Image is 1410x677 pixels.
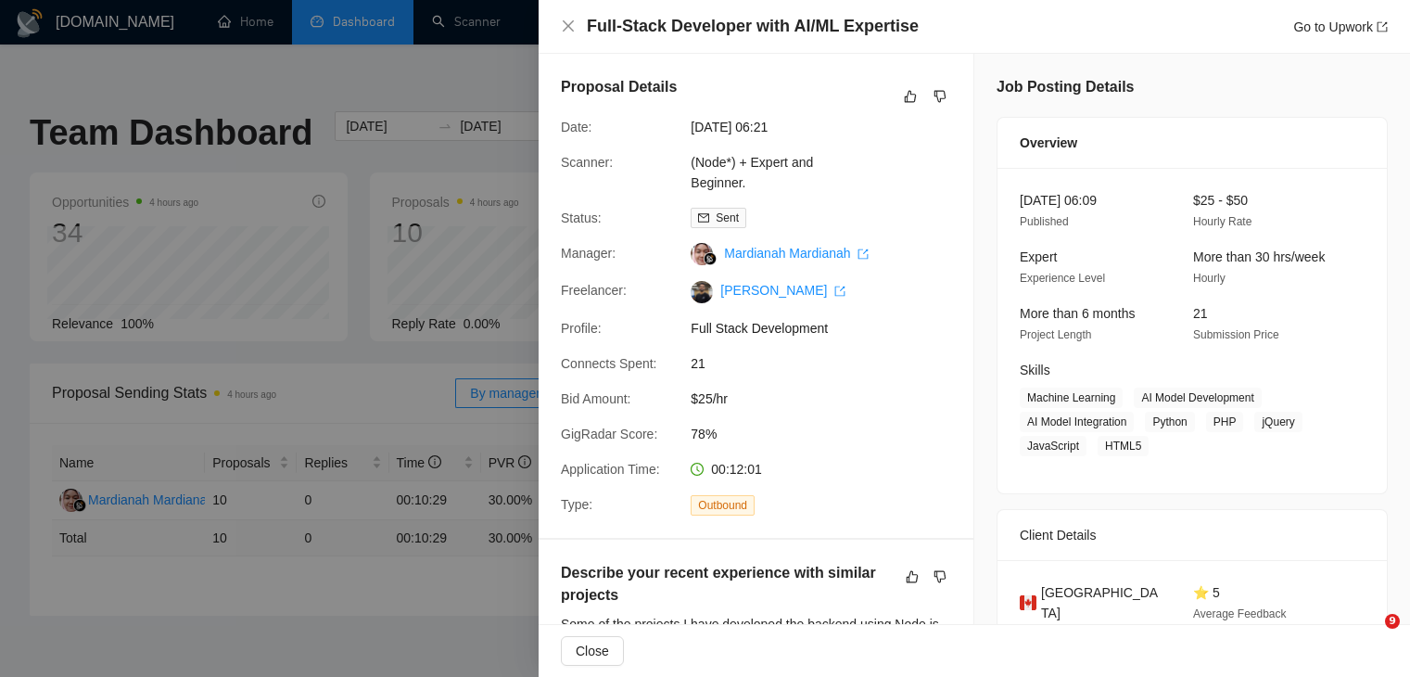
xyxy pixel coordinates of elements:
span: Status: [561,211,602,225]
span: HTML5 [1098,436,1149,456]
a: (Node*) + Expert and Beginner. [691,155,813,190]
h5: Describe your recent experience with similar projects [561,562,893,607]
span: Profile: [561,321,602,336]
span: dislike [934,569,946,584]
span: Bid Amount: [561,391,631,406]
span: Python [1145,412,1194,432]
span: Project Length [1020,328,1091,341]
span: Application Time: [561,462,660,477]
img: gigradar-bm.png [704,252,717,265]
iframe: To enrich screen reader interactions, please activate Accessibility in Grammarly extension settings [1347,614,1391,658]
span: like [904,89,917,104]
span: [DATE] 06:21 [691,117,969,137]
span: Sent [716,211,739,224]
span: like [906,569,919,584]
span: jQuery [1254,412,1302,432]
span: $25 - $50 [1193,193,1248,208]
button: Close [561,636,624,666]
span: $25/hr [691,389,969,409]
span: Average Feedback [1193,607,1287,620]
span: Freelancer: [561,283,627,298]
a: Go to Upworkexport [1293,19,1388,34]
img: c1Nwmv2xWVFyeze9Zxv0OiU5w5tAO1YS58-6IpycFbltbtWERR0WWCXrMI2C9Yw9j8 [691,281,713,303]
button: dislike [929,566,951,588]
span: dislike [934,89,946,104]
span: [DATE] 06:09 [1020,193,1097,208]
h5: Job Posting Details [997,76,1134,98]
span: 00:12:01 [711,462,762,477]
span: Overview [1020,133,1077,153]
span: More than 6 months [1020,306,1136,321]
div: Client Details [1020,510,1365,560]
a: Mardianah Mardianah export [724,246,869,261]
span: [GEOGRAPHIC_DATA] [1041,582,1163,623]
span: Close [576,641,609,661]
span: 9 [1385,614,1400,629]
button: like [901,566,923,588]
span: Expert [1020,249,1057,264]
span: 21 [1193,306,1208,321]
a: [PERSON_NAME] export [720,283,845,298]
span: Outbound [691,495,755,516]
span: 78% [691,424,969,444]
span: Connects Spent: [561,356,657,371]
span: close [561,19,576,33]
span: AI Model Development [1134,388,1261,408]
button: like [899,85,921,108]
span: Full Stack Development [691,318,969,338]
h5: Proposal Details [561,76,677,98]
span: 21 [691,353,969,374]
span: Date: [561,120,591,134]
button: Close [561,19,576,34]
span: GigRadar Score: [561,427,657,441]
span: Submission Price [1193,328,1279,341]
span: Machine Learning [1020,388,1123,408]
span: AI Model Integration [1020,412,1134,432]
span: Hourly [1193,272,1226,285]
span: export [834,286,845,297]
img: 🇨🇦 [1020,593,1036,613]
span: Published [1020,215,1069,228]
span: More than 30 hrs/week [1193,249,1325,264]
span: mail [698,212,709,224]
span: JavaScript [1020,436,1086,456]
span: Scanner: [561,155,613,170]
span: Manager: [561,246,616,261]
h4: Full-Stack Developer with AI/ML Expertise [587,15,919,38]
span: export [857,249,869,260]
span: Skills [1020,363,1050,377]
span: export [1377,21,1388,32]
span: Type: [561,497,592,512]
span: clock-circle [691,463,704,476]
span: ⭐ 5 [1193,585,1220,600]
span: Experience Level [1020,272,1105,285]
span: PHP [1206,412,1244,432]
span: Hourly Rate [1193,215,1251,228]
button: dislike [929,85,951,108]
